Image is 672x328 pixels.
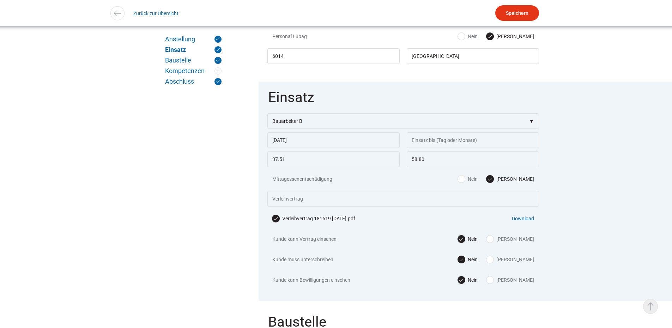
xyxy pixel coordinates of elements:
input: Arbeitsort Ort [407,48,539,64]
a: Abschluss [165,78,222,85]
span: Personal Lubag [272,33,359,40]
legend: Einsatz [267,90,540,113]
span: Kunde kann Bewilligungen einsehen [272,276,359,284]
img: icon-arrow-left.svg [112,8,122,18]
label: Nein [458,33,478,40]
input: Speichern [495,5,539,21]
label: Nein [458,276,478,284]
label: [PERSON_NAME] [486,33,534,40]
label: [PERSON_NAME] [486,235,534,243]
label: Verleihvertrag 181619 Sunday.pdf [272,215,355,222]
input: Einsatz von (Tag oder Jahr) [267,132,400,148]
a: Anstellung [165,36,222,43]
label: Nein [458,175,478,183]
input: Arbeitsort PLZ [267,48,400,64]
a: Kompetenzen [165,67,222,74]
a: Baustelle [165,57,222,64]
input: Verleihvertrag [267,191,539,207]
label: [PERSON_NAME] [486,276,534,284]
span: Mittagessenentschädigung [272,175,359,183]
input: Tarif (Personal Lubag) [407,151,539,167]
label: [PERSON_NAME] [486,256,534,263]
a: Einsatz [165,46,222,53]
label: [PERSON_NAME] [486,175,534,183]
a: ▵ Nach oben [643,299,658,314]
span: Kunde muss unterschreiben [272,256,359,263]
input: Std. Lohn/Spesen [267,151,400,167]
input: Einsatz bis (Tag oder Monate) [407,132,539,148]
label: Nein [458,235,478,243]
a: Zurück zur Übersicht [133,5,178,21]
span: Kunde kann Vertrag einsehen [272,235,359,243]
label: Nein [458,256,478,263]
a: Download [512,216,534,221]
